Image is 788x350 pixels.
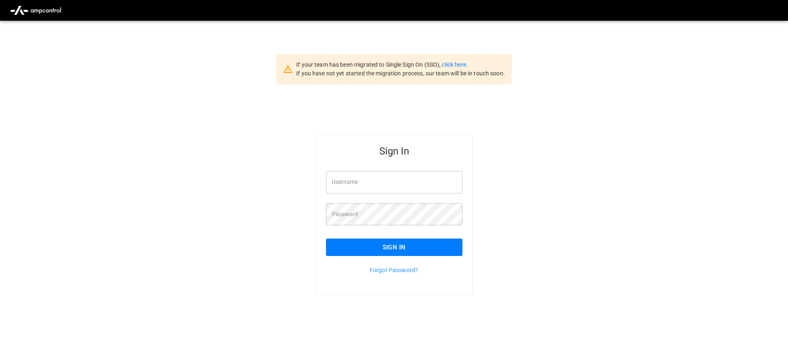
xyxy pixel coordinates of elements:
[326,239,462,256] button: Sign In
[442,61,467,68] a: click here.
[326,145,462,158] h5: Sign In
[7,2,65,18] img: ampcontrol.io logo
[296,70,505,77] span: If you have not yet started the migration process, our team will be in touch soon.
[296,61,442,68] span: If your team has been migrated to Single Sign On (SSO),
[326,266,462,274] p: Forgot Password?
